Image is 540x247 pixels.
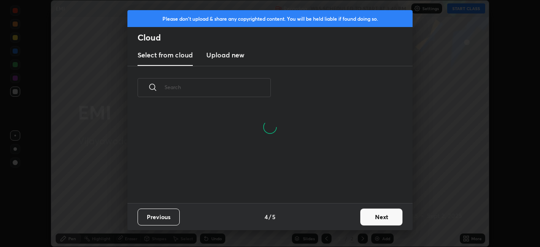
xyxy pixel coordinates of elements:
h4: / [269,212,271,221]
div: Please don't upload & share any copyrighted content. You will be held liable if found doing so. [127,10,413,27]
h4: 4 [265,212,268,221]
input: Search [165,69,271,105]
h3: Upload new [206,50,244,60]
button: Previous [138,209,180,225]
h2: Cloud [138,32,413,43]
h3: Select from cloud [138,50,193,60]
h4: 5 [272,212,275,221]
button: Next [360,209,402,225]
